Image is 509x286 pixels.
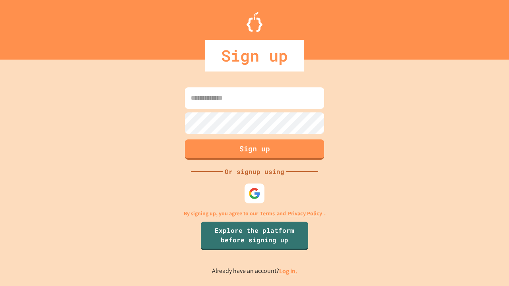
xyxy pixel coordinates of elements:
[247,12,262,32] img: Logo.svg
[212,266,297,276] p: Already have an account?
[201,222,308,250] a: Explore the platform before signing up
[249,187,260,199] img: google-icon.svg
[223,167,286,176] div: Or signup using
[279,267,297,275] a: Log in.
[205,40,304,71] div: Sign up
[288,209,322,218] a: Privacy Policy
[260,209,275,218] a: Terms
[185,139,324,160] button: Sign up
[184,209,326,218] p: By signing up, you agree to our and .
